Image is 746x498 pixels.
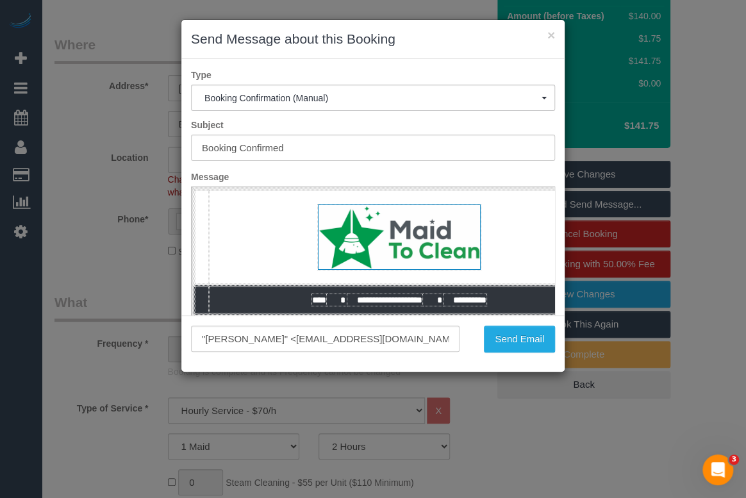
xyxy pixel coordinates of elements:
[191,29,555,49] h3: Send Message about this Booking
[191,85,555,111] button: Booking Confirmation (Manual)
[547,28,555,42] button: ×
[181,69,565,81] label: Type
[702,454,733,485] iframe: Intercom live chat
[192,187,554,387] iframe: Rich Text Editor, editor1
[181,170,565,183] label: Message
[729,454,739,465] span: 3
[484,326,555,353] button: Send Email
[181,119,565,131] label: Subject
[204,93,542,103] span: Booking Confirmation (Manual)
[191,135,555,161] input: Subject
